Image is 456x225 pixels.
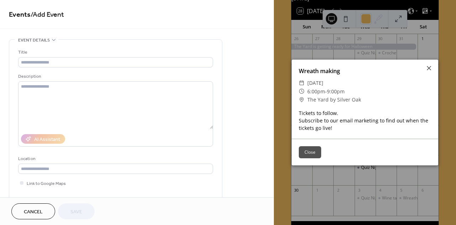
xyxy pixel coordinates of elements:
a: Events [9,8,31,22]
button: Cancel [11,203,55,219]
div: Tickets to follow. Subscribe to our email marketing to find out when the tickets go live! [292,109,438,132]
span: Cancel [24,208,43,216]
button: Close [299,146,321,158]
span: - [325,88,327,95]
div: Event color [18,195,71,203]
span: 9:00pm [327,88,345,95]
div: Location [18,155,212,163]
span: The Yard by Silver Oak [307,95,361,104]
span: [DATE] [307,79,323,87]
div: ​ [299,87,304,96]
span: Event details [18,37,50,44]
div: Wreath making [292,67,438,75]
span: / Add Event [31,8,64,22]
span: 6:00pm [307,88,325,95]
div: ​ [299,79,304,87]
div: Description [18,73,212,80]
div: Title [18,49,212,56]
div: ​ [299,95,304,104]
span: Link to Google Maps [27,180,66,187]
